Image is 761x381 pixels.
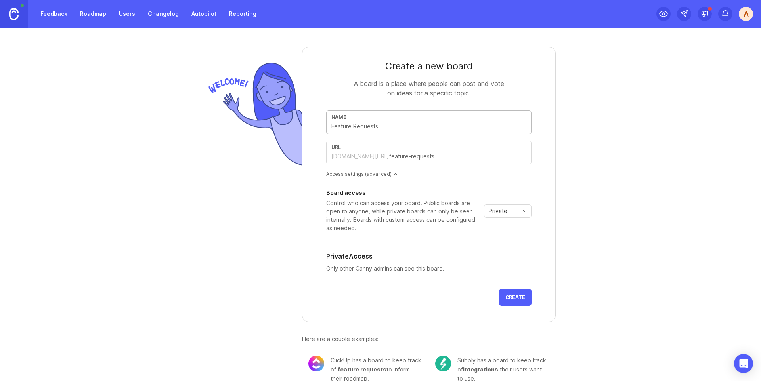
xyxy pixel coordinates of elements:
a: Autopilot [187,7,221,21]
div: Control who can access your board. Public boards are open to anyone, while private boards can onl... [326,199,481,232]
span: Create [505,294,525,300]
svg: toggle icon [518,208,531,214]
img: welcome-img-178bf9fb836d0a1529256ffe415d7085.png [205,59,302,169]
span: Private [489,207,507,215]
button: Create [499,289,532,306]
div: url [331,144,526,150]
div: Access settings (advanced) [326,171,532,177]
button: a [739,7,753,21]
img: Canny Home [9,8,19,20]
div: [DOMAIN_NAME][URL] [331,152,389,160]
div: Open Intercom Messenger [734,354,753,373]
div: toggle menu [484,204,532,218]
img: c104e91677ce72f6b937eb7b5afb1e94.png [435,356,451,371]
img: 8cacae02fdad0b0645cb845173069bf5.png [308,356,324,371]
div: Board access [326,190,481,196]
input: feature-requests [389,152,526,161]
div: A board is a place where people can post and vote on ideas for a specific topic. [350,79,508,98]
a: Reporting [224,7,261,21]
a: Feedback [36,7,72,21]
div: Name [331,114,526,120]
p: Only other Canny admins can see this board. [326,264,532,273]
span: integrations [463,366,498,373]
a: Roadmap [75,7,111,21]
span: feature requests [338,366,386,373]
div: Here are a couple examples: [302,335,556,343]
div: Create a new board [326,60,532,72]
input: Feature Requests [331,122,526,131]
a: Changelog [143,7,184,21]
a: Users [114,7,140,21]
h5: Private Access [326,251,373,261]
